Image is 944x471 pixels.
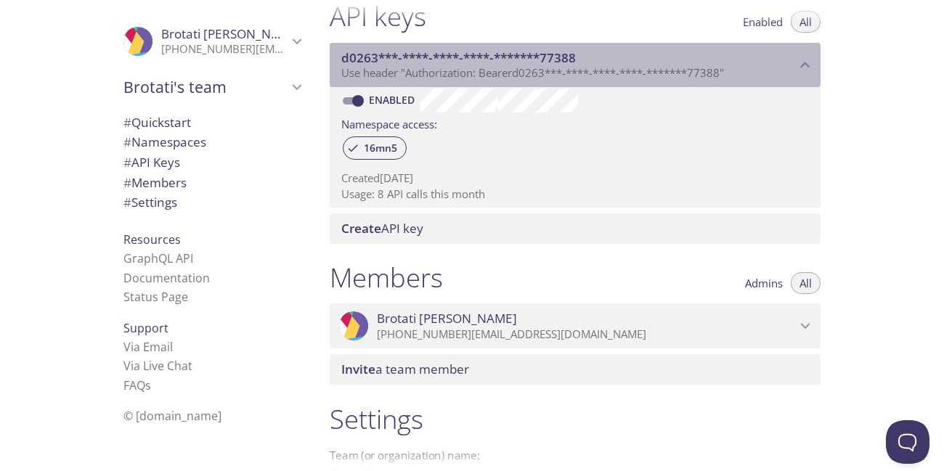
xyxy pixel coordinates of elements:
[355,142,406,155] span: 16mn5
[123,320,168,336] span: Support
[161,42,288,57] p: [PHONE_NUMBER][EMAIL_ADDRESS][DOMAIN_NAME]
[123,154,180,171] span: API Keys
[341,220,423,237] span: API key
[341,171,809,186] p: Created [DATE]
[112,68,312,106] div: Brotati's team
[123,114,131,131] span: #
[330,213,821,244] div: Create API Key
[123,339,173,355] a: Via Email
[886,420,929,464] iframe: Help Scout Beacon - Open
[367,93,420,107] a: Enabled
[377,311,517,327] span: Brotati [PERSON_NAME]
[112,112,312,133] div: Quickstart
[330,261,443,294] h1: Members
[341,187,809,202] p: Usage: 8 API calls this month
[112,173,312,193] div: Members
[330,354,821,385] div: Invite a team member
[341,361,375,377] span: Invite
[377,327,796,342] p: [PHONE_NUMBER][EMAIL_ADDRESS][DOMAIN_NAME]
[161,25,301,42] span: Brotati [PERSON_NAME]
[123,134,131,150] span: #
[112,17,312,65] div: Brotati Halder
[123,194,177,210] span: Settings
[341,112,437,134] label: Namespace access:
[123,174,187,191] span: Members
[330,303,821,348] div: Brotati Halder
[123,232,181,247] span: Resources
[341,220,381,237] span: Create
[123,134,206,150] span: Namespaces
[123,408,221,424] span: © [DOMAIN_NAME]
[330,403,821,435] h1: Settings
[123,377,151,393] a: FAQ
[112,192,312,213] div: Team Settings
[123,114,191,131] span: Quickstart
[123,270,210,286] a: Documentation
[112,152,312,173] div: API Keys
[343,136,407,160] div: 16mn5
[123,358,192,374] a: Via Live Chat
[123,289,188,305] a: Status Page
[145,377,151,393] span: s
[123,154,131,171] span: #
[791,272,821,294] button: All
[123,250,193,266] a: GraphQL API
[736,272,792,294] button: Admins
[341,361,469,377] span: a team member
[123,194,131,210] span: #
[123,77,288,97] span: Brotati's team
[123,174,131,191] span: #
[112,132,312,152] div: Namespaces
